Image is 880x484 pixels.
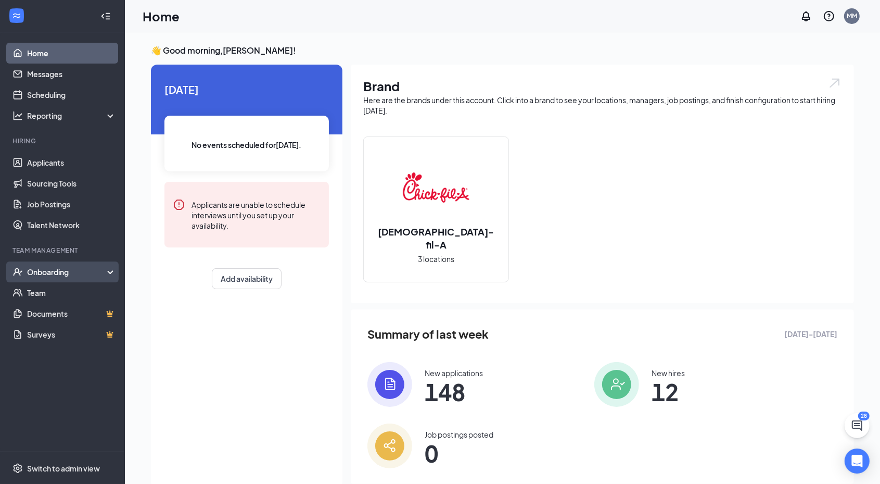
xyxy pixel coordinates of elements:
[418,253,454,265] span: 3 locations
[828,77,841,89] img: open.6027fd2a22e1237b5b06.svg
[27,194,116,215] a: Job Postings
[27,84,116,105] a: Scheduling
[367,424,412,468] img: icon
[27,110,117,121] div: Reporting
[27,463,100,474] div: Switch to admin view
[192,139,302,151] span: No events scheduled for [DATE] .
[151,45,854,56] h3: 👋 Good morning, [PERSON_NAME] !
[858,412,870,420] div: 28
[784,328,837,340] span: [DATE] - [DATE]
[27,43,116,64] a: Home
[845,449,870,474] div: Open Intercom Messenger
[12,246,114,255] div: Team Management
[173,198,185,211] svg: Error
[212,268,282,289] button: Add availability
[27,267,107,277] div: Onboarding
[11,10,22,21] svg: WorkstreamLogo
[27,215,116,235] a: Talent Network
[594,362,639,407] img: icon
[12,267,23,277] svg: UserCheck
[363,95,841,116] div: Here are the brands under this account. Click into a brand to see your locations, managers, job p...
[425,444,493,463] span: 0
[143,7,180,25] h1: Home
[845,413,870,438] button: ChatActive
[164,81,329,97] span: [DATE]
[27,64,116,84] a: Messages
[425,429,493,440] div: Job postings posted
[12,110,23,121] svg: Analysis
[847,11,857,20] div: MM
[367,325,489,343] span: Summary of last week
[27,152,116,173] a: Applicants
[364,225,508,251] h2: [DEMOGRAPHIC_DATA]-fil-A
[403,154,469,221] img: Chick-fil-A
[652,368,685,378] div: New hires
[27,282,116,303] a: Team
[100,11,111,21] svg: Collapse
[27,324,116,345] a: SurveysCrown
[192,198,321,231] div: Applicants are unable to schedule interviews until you set up your availability.
[12,136,114,145] div: Hiring
[652,382,685,401] span: 12
[425,368,483,378] div: New applications
[367,362,412,407] img: icon
[363,77,841,95] h1: Brand
[27,303,116,324] a: DocumentsCrown
[12,463,23,474] svg: Settings
[800,10,812,22] svg: Notifications
[27,173,116,194] a: Sourcing Tools
[823,10,835,22] svg: QuestionInfo
[425,382,483,401] span: 148
[851,419,863,432] svg: ChatActive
